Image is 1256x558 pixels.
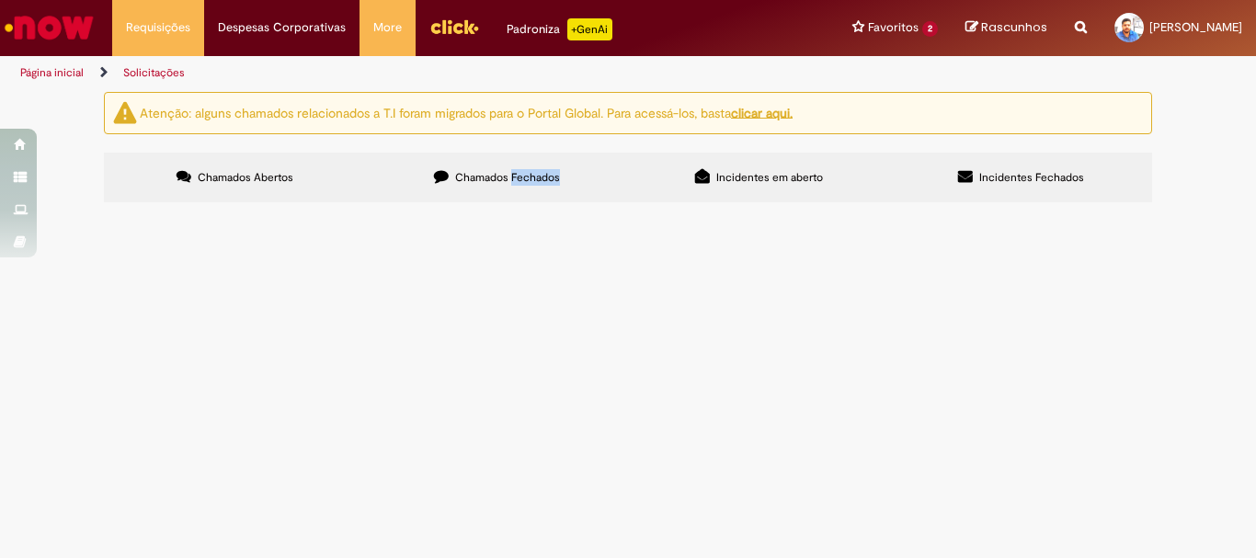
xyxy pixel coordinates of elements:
[979,170,1084,185] span: Incidentes Fechados
[140,104,793,120] ng-bind-html: Atenção: alguns chamados relacionados a T.I foram migrados para o Portal Global. Para acessá-los,...
[429,13,479,40] img: click_logo_yellow_360x200.png
[126,18,190,37] span: Requisições
[922,21,938,37] span: 2
[868,18,919,37] span: Favoritos
[373,18,402,37] span: More
[2,9,97,46] img: ServiceNow
[716,170,823,185] span: Incidentes em aberto
[1149,19,1242,35] span: [PERSON_NAME]
[218,18,346,37] span: Despesas Corporativas
[123,65,185,80] a: Solicitações
[455,170,560,185] span: Chamados Fechados
[731,104,793,120] a: clicar aqui.
[14,56,824,90] ul: Trilhas de página
[965,19,1047,37] a: Rascunhos
[507,18,612,40] div: Padroniza
[20,65,84,80] a: Página inicial
[198,170,293,185] span: Chamados Abertos
[567,18,612,40] p: +GenAi
[981,18,1047,36] span: Rascunhos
